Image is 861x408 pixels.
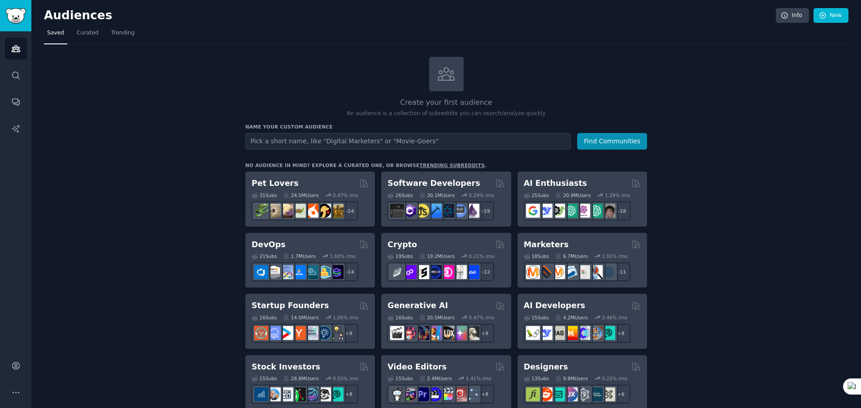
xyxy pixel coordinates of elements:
a: Saved [44,26,67,44]
div: 1.41 % /mo [466,375,491,382]
div: 0.21 % /mo [469,253,495,259]
img: Emailmarketing [564,265,578,279]
div: 0.29 % /mo [469,192,495,198]
img: azuredevops [254,265,268,279]
div: 25 Sub s [524,192,549,198]
img: growmybusiness [330,326,344,340]
div: + 19 [475,202,494,220]
div: 1.7M Users [283,253,316,259]
img: ethstaker [415,265,429,279]
img: Trading [292,387,306,401]
img: Forex [279,387,293,401]
h2: AI Developers [524,300,585,311]
img: UX_Design [601,387,615,401]
div: 20.5M Users [419,314,455,321]
div: 0.55 % /mo [333,375,358,382]
img: DeepSeek [539,204,552,218]
img: GoogleGeminiAI [526,204,540,218]
img: defi_ [465,265,479,279]
img: Rag [551,326,565,340]
h2: AI Enthusiasts [524,178,587,189]
div: 1.60 % /mo [330,253,356,259]
img: learnjavascript [415,204,429,218]
input: Pick a short name, like "Digital Marketers" or "Movie-Goers" [245,133,571,150]
span: Saved [47,29,64,37]
img: LangChain [526,326,540,340]
img: AskMarketing [551,265,565,279]
div: 24.5M Users [283,192,318,198]
h2: Stock Investors [252,361,320,373]
div: 31 Sub s [252,192,277,198]
img: DreamBooth [465,326,479,340]
img: technicalanalysis [330,387,344,401]
img: ValueInvesting [267,387,281,401]
img: swingtrading [317,387,331,401]
a: New [813,8,848,23]
img: Entrepreneurship [317,326,331,340]
div: 16 Sub s [387,314,413,321]
span: Curated [77,29,99,37]
h2: Video Editors [387,361,447,373]
div: + 11 [612,262,631,281]
img: startup [279,326,293,340]
div: 2.46 % /mo [602,314,627,321]
div: 1.01 % /mo [602,253,627,259]
div: 15 Sub s [387,375,413,382]
div: 15 Sub s [252,375,277,382]
img: DevOpsLinks [292,265,306,279]
div: 1.05 % /mo [333,314,358,321]
img: AWS_Certified_Experts [267,265,281,279]
span: Trending [111,29,135,37]
img: EntrepreneurRideAlong [254,326,268,340]
img: MistralAI [564,326,578,340]
img: sdforall [428,326,442,340]
img: ethfinance [390,265,404,279]
div: + 8 [339,385,358,404]
img: indiehackers [304,326,318,340]
img: dogbreed [330,204,344,218]
img: chatgpt_prompts_ [589,204,603,218]
h2: Create your first audience [245,97,647,108]
div: 26 Sub s [387,192,413,198]
img: leopardgeckos [279,204,293,218]
div: 19 Sub s [387,253,413,259]
img: DeepSeek [539,326,552,340]
img: SaaS [267,326,281,340]
img: llmops [589,326,603,340]
div: 21 Sub s [252,253,277,259]
img: software [390,204,404,218]
img: dividends [254,387,268,401]
img: typography [526,387,540,401]
h2: Startup Founders [252,300,329,311]
div: + 24 [339,202,358,220]
div: 30.1M Users [419,192,455,198]
div: No audience in mind? Explore a curated one, or browse . [245,162,487,168]
img: deepdream [415,326,429,340]
div: 6.7M Users [555,253,588,259]
a: trending subreddits [419,163,484,168]
h2: Audiences [44,9,776,23]
img: finalcutpro [440,387,454,401]
div: 4.2M Users [555,314,588,321]
img: turtle [292,204,306,218]
div: + 8 [475,385,494,404]
img: gopro [390,387,404,401]
img: UI_Design [551,387,565,401]
div: + 9 [475,324,494,343]
h2: Pet Lovers [252,178,299,189]
img: MarketingResearch [589,265,603,279]
h2: Marketers [524,239,569,250]
div: 18 Sub s [524,253,549,259]
h2: DevOps [252,239,286,250]
div: 14.0M Users [283,314,318,321]
img: elixir [465,204,479,218]
img: AIDevelopersSociety [601,326,615,340]
img: learndesign [589,387,603,401]
img: Docker_DevOps [279,265,293,279]
img: reactnative [440,204,454,218]
h2: Designers [524,361,568,373]
a: Info [776,8,809,23]
img: aivideo [390,326,404,340]
img: FluxAI [440,326,454,340]
img: premiere [415,387,429,401]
